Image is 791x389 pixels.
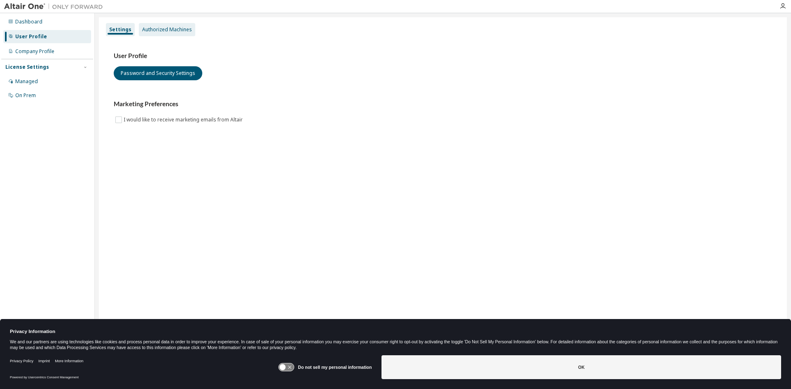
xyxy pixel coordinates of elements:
[15,92,36,99] div: On Prem
[15,78,38,85] div: Managed
[15,19,42,25] div: Dashboard
[4,2,107,11] img: Altair One
[114,66,202,80] button: Password and Security Settings
[124,115,244,125] label: I would like to receive marketing emails from Altair
[114,52,772,60] h3: User Profile
[5,64,49,70] div: License Settings
[142,26,192,33] div: Authorized Machines
[114,100,772,108] h3: Marketing Preferences
[109,26,131,33] div: Settings
[15,48,54,55] div: Company Profile
[15,33,47,40] div: User Profile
